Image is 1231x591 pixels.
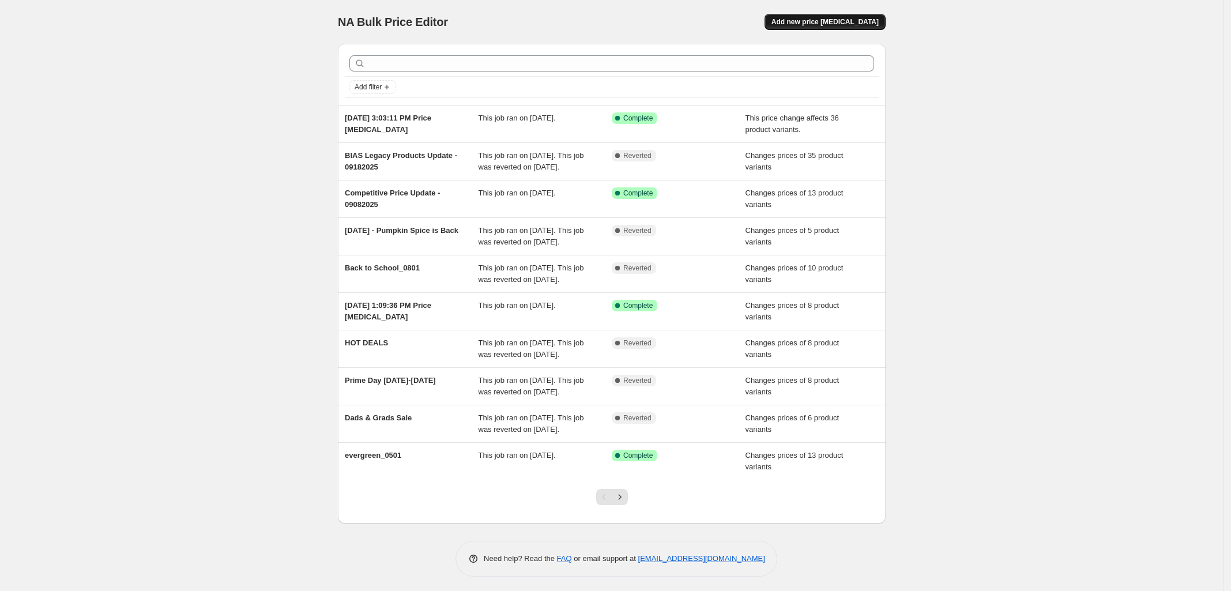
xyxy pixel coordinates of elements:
span: This job ran on [DATE]. [479,301,556,310]
span: [DATE] - Pumpkin Spice is Back [345,226,458,235]
a: FAQ [557,554,572,563]
span: or email support at [572,554,638,563]
span: Changes prices of 8 product variants [746,338,840,359]
button: Add filter [349,80,396,94]
span: This job ran on [DATE]. This job was reverted on [DATE]. [479,226,584,246]
span: This job ran on [DATE]. [479,451,556,460]
span: Reverted [623,413,652,423]
span: Changes prices of 13 product variants [746,451,844,471]
a: [EMAIL_ADDRESS][DOMAIN_NAME] [638,554,765,563]
span: This job ran on [DATE]. This job was reverted on [DATE]. [479,151,584,171]
span: This job ran on [DATE]. This job was reverted on [DATE]. [479,376,584,396]
nav: Pagination [596,489,628,505]
button: Next [612,489,628,505]
span: [DATE] 1:09:36 PM Price [MEDICAL_DATA] [345,301,431,321]
span: Changes prices of 8 product variants [746,301,840,321]
span: Complete [623,451,653,460]
span: This job ran on [DATE]. [479,189,556,197]
span: Complete [623,114,653,123]
span: Need help? Read the [484,554,557,563]
span: Changes prices of 8 product variants [746,376,840,396]
span: Reverted [623,338,652,348]
span: Competitive Price Update - 09082025 [345,189,440,209]
span: Back to School_0801 [345,263,420,272]
span: This job ran on [DATE]. This job was reverted on [DATE]. [479,263,584,284]
button: Add new price [MEDICAL_DATA] [765,14,886,30]
span: Reverted [623,226,652,235]
span: NA Bulk Price Editor [338,16,448,28]
span: BIAS Legacy Products Update - 09182025 [345,151,457,171]
span: This job ran on [DATE]. [479,114,556,122]
span: This job ran on [DATE]. This job was reverted on [DATE]. [479,413,584,434]
span: Changes prices of 6 product variants [746,413,840,434]
span: Add filter [355,82,382,92]
span: Complete [623,189,653,198]
span: Reverted [623,376,652,385]
span: evergreen_0501 [345,451,401,460]
span: Reverted [623,263,652,273]
span: Complete [623,301,653,310]
span: This price change affects 36 product variants. [746,114,839,134]
span: Changes prices of 10 product variants [746,263,844,284]
span: HOT DEALS [345,338,388,347]
span: Changes prices of 35 product variants [746,151,844,171]
span: Prime Day [DATE]-[DATE] [345,376,436,385]
span: Add new price [MEDICAL_DATA] [771,17,879,27]
span: Reverted [623,151,652,160]
span: Dads & Grads Sale [345,413,412,422]
span: This job ran on [DATE]. This job was reverted on [DATE]. [479,338,584,359]
span: Changes prices of 13 product variants [746,189,844,209]
span: [DATE] 3:03:11 PM Price [MEDICAL_DATA] [345,114,431,134]
span: Changes prices of 5 product variants [746,226,840,246]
